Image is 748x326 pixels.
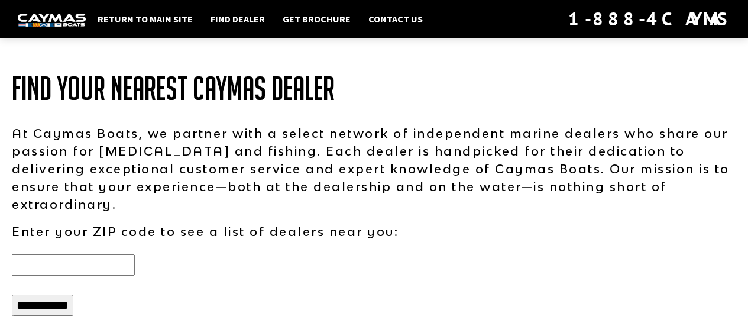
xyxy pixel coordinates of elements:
img: white-logo-c9c8dbefe5ff5ceceb0f0178aa75bf4bb51f6bca0971e226c86eb53dfe498488.png [18,14,86,26]
div: 1-888-4CAYMAS [568,6,730,32]
p: Enter your ZIP code to see a list of dealers near you: [12,222,736,240]
h1: Find Your Nearest Caymas Dealer [12,71,736,106]
a: Contact Us [362,11,429,27]
p: At Caymas Boats, we partner with a select network of independent marine dealers who share our pas... [12,124,736,213]
a: Get Brochure [277,11,357,27]
a: Return to main site [92,11,199,27]
a: Find Dealer [205,11,271,27]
